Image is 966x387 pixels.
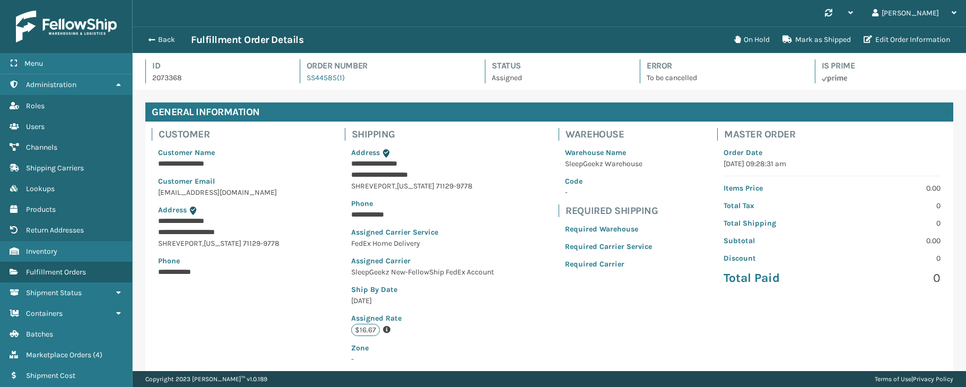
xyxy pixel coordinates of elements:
[839,218,941,229] p: 0
[724,235,825,246] p: Subtotal
[352,128,500,141] h4: Shipping
[351,182,395,191] span: SHREVEPORT
[565,259,652,270] p: Required Carrier
[397,182,434,191] span: [US_STATE]
[839,235,941,246] p: 0.00
[724,183,825,194] p: Items Price
[93,350,102,359] span: ( 4 )
[565,176,652,187] p: Code
[647,72,796,83] p: To be cancelled
[724,147,941,158] p: Order Date
[776,29,857,50] button: Mark as Shipped
[395,182,397,191] span: ,
[204,239,241,248] span: [US_STATE]
[26,80,76,89] span: Administration
[875,375,911,383] a: Terms of Use
[351,148,380,157] span: Address
[565,128,658,141] h4: Warehouse
[158,205,187,214] span: Address
[26,330,53,339] span: Batches
[351,266,494,278] p: SleepGeekz New-FellowShip FedEx Account
[26,268,86,277] span: Fulfillment Orders
[26,184,55,193] span: Lookups
[724,200,825,211] p: Total Tax
[158,187,280,198] p: [EMAIL_ADDRESS][DOMAIN_NAME]
[875,371,953,387] div: |
[351,238,494,249] p: FedEx Home Delivery
[26,247,57,256] span: Inventory
[202,239,204,248] span: ,
[647,59,796,72] h4: Error
[152,59,281,72] h4: Id
[351,255,494,266] p: Assigned Carrier
[839,270,941,286] p: 0
[864,36,872,43] i: Edit
[145,102,953,122] h4: General Information
[26,101,45,110] span: Roles
[158,255,280,266] p: Phone
[351,313,494,324] p: Assigned Rate
[728,29,776,50] button: On Hold
[351,342,494,364] span: -
[734,36,741,43] i: On Hold
[351,342,494,354] p: Zone
[724,253,825,264] p: Discount
[724,218,825,229] p: Total Shipping
[839,183,941,194] p: 0.00
[26,226,84,235] span: Return Addresses
[565,147,652,158] p: Warehouse Name
[158,239,202,248] span: SHREVEPORT
[307,73,345,82] a: SS44585(1)
[492,59,621,72] h4: Status
[26,143,57,152] span: Channels
[351,227,494,238] p: Assigned Carrier Service
[857,29,956,50] button: Edit Order Information
[565,158,652,169] p: SleepGeekz Warehouse
[26,309,63,318] span: Containers
[142,35,191,45] button: Back
[565,223,652,235] p: Required Warehouse
[158,176,280,187] p: Customer Email
[307,59,466,72] h4: Order Number
[26,205,56,214] span: Products
[436,182,473,191] span: 71129-9778
[26,164,84,173] span: Shipping Carriers
[492,72,621,83] p: Assigned
[839,200,941,211] p: 0
[351,198,494,209] p: Phone
[565,241,652,252] p: Required Carrier Service
[565,204,658,217] h4: Required Shipping
[26,350,91,359] span: Marketplace Orders
[243,239,280,248] span: 71129-9778
[782,36,792,43] i: Mark as Shipped
[191,33,303,46] h3: Fulfillment Order Details
[724,270,825,286] p: Total Paid
[351,324,380,336] p: $16.67
[26,371,75,380] span: Shipment Cost
[565,187,652,198] p: -
[913,375,953,383] a: Privacy Policy
[16,11,117,42] img: logo
[159,128,286,141] h4: Customer
[152,72,281,83] p: 2073368
[26,288,82,297] span: Shipment Status
[839,253,941,264] p: 0
[724,128,947,141] h4: Master Order
[158,147,280,158] p: Customer Name
[351,295,494,306] p: [DATE]
[351,284,494,295] p: Ship By Date
[822,59,953,72] h4: Is Prime
[26,122,45,131] span: Users
[145,371,267,387] p: Copyright 2023 [PERSON_NAME]™ v 1.0.189
[24,59,43,68] span: Menu
[724,158,941,169] p: [DATE] 09:28:31 am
